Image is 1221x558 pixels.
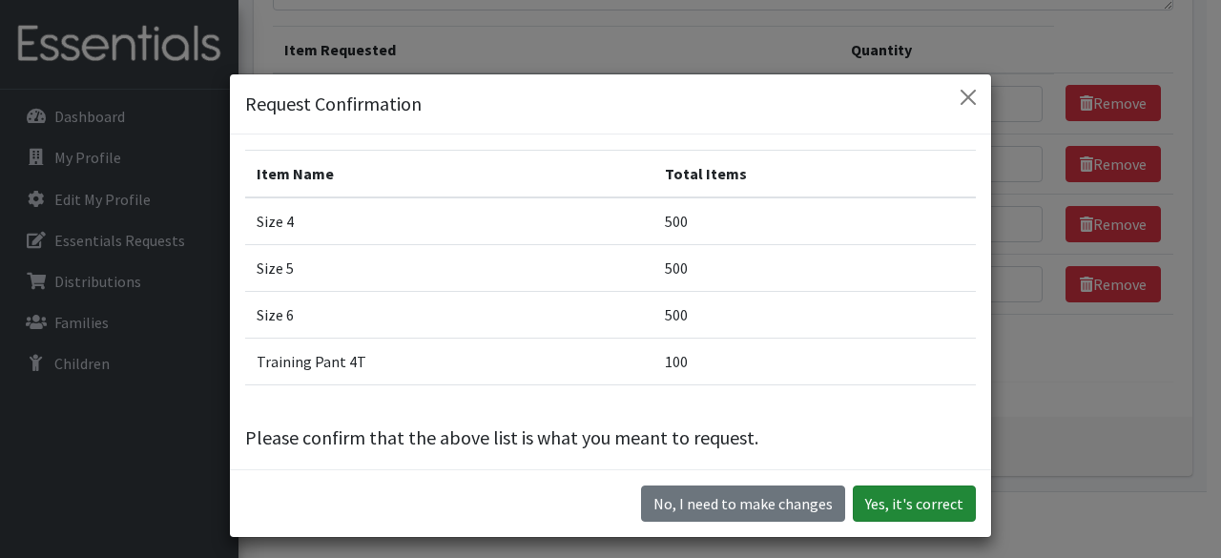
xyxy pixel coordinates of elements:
[245,90,422,118] h5: Request Confirmation
[653,245,976,292] td: 500
[245,197,653,245] td: Size 4
[245,151,653,198] th: Item Name
[641,486,845,522] button: No I need to make changes
[653,151,976,198] th: Total Items
[653,292,976,339] td: 500
[245,424,976,452] p: Please confirm that the above list is what you meant to request.
[853,486,976,522] button: Yes, it's correct
[653,339,976,385] td: 100
[653,197,976,245] td: 500
[245,339,653,385] td: Training Pant 4T
[245,245,653,292] td: Size 5
[245,292,653,339] td: Size 6
[953,82,983,113] button: Close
